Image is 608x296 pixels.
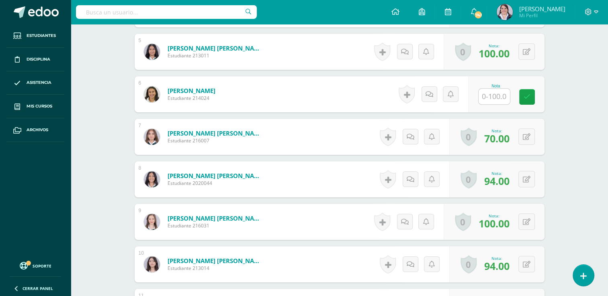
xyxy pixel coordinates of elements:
[484,132,510,145] span: 70.00
[474,10,483,19] span: 741
[168,129,264,137] a: [PERSON_NAME] [PERSON_NAME]
[6,24,64,48] a: Estudiantes
[144,86,160,102] img: c60824b8cfacba7b1b1594c9ac331b9b.png
[484,170,510,176] div: Nota:
[27,103,52,109] span: Mis cursos
[519,12,565,19] span: Mi Perfil
[168,265,264,272] span: Estudiante 213014
[484,128,510,134] div: Nota:
[144,129,160,145] img: c03a6ccc689e0765e21b4076cea527ac.png
[23,286,53,291] span: Cerrar panel
[27,32,56,39] span: Estudiantes
[479,43,510,49] div: Nota:
[6,95,64,118] a: Mis cursos
[478,84,514,88] div: Nota
[484,174,510,188] span: 94.00
[461,128,477,146] a: 0
[27,79,51,86] span: Asistencia
[168,95,215,101] span: Estudiante 214024
[168,52,264,59] span: Estudiante 213011
[168,214,264,222] a: [PERSON_NAME] [PERSON_NAME]
[519,5,565,13] span: [PERSON_NAME]
[144,256,160,272] img: 3af97fb879d5e48f2bacb3ea88004bec.png
[27,56,50,63] span: Disciplina
[168,137,264,144] span: Estudiante 216007
[455,213,471,231] a: 0
[168,180,264,187] span: Estudiante 2020044
[168,222,264,229] span: Estudiante 216031
[27,127,48,133] span: Archivos
[33,263,51,269] span: Soporte
[479,47,510,60] span: 100.00
[479,213,510,219] div: Nota:
[144,44,160,60] img: ce4f15759383523c6362ed3abaa7df91.png
[497,4,513,20] img: fcdda600d1f9d86fa9476b2715ffd3dc.png
[455,43,471,61] a: 0
[479,217,510,230] span: 100.00
[144,171,160,187] img: 79c226f855e5ec486cef270baea8666f.png
[479,89,510,104] input: 0-100.0
[144,214,160,230] img: 2bc04f1ac9bc1955b2b374ed12d3c094.png
[168,44,264,52] a: [PERSON_NAME] [PERSON_NAME]
[484,255,510,261] div: Nota:
[6,71,64,95] a: Asistencia
[168,172,264,180] a: [PERSON_NAME] [PERSON_NAME]
[10,260,61,271] a: Soporte
[461,255,477,274] a: 0
[6,118,64,142] a: Archivos
[461,170,477,189] a: 0
[168,257,264,265] a: [PERSON_NAME] [PERSON_NAME]
[168,87,215,95] a: [PERSON_NAME]
[76,5,257,19] input: Busca un usuario...
[6,48,64,71] a: Disciplina
[484,259,510,273] span: 94.00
